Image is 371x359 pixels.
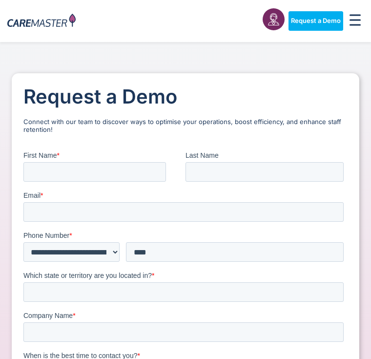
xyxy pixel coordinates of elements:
[291,17,341,25] span: Request a Demo
[162,1,195,9] span: Last Name
[289,11,343,31] a: Request a Demo
[23,118,348,133] p: Connect with our team to discover ways to optimise your operations, boost efficiency, and enhance...
[347,11,364,31] div: Menu Toggle
[7,14,76,29] img: CareMaster Logo
[23,85,348,108] h1: Request a Demo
